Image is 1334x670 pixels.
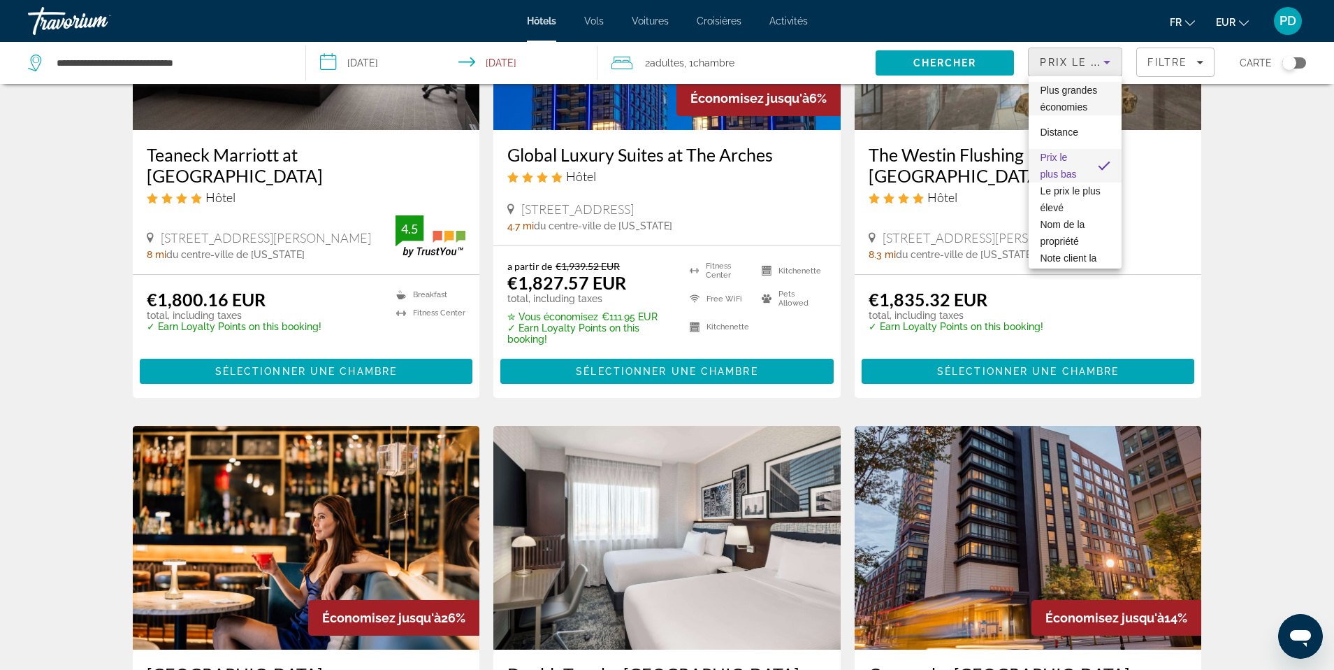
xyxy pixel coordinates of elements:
span: Le prix le plus élevé [1040,185,1100,213]
span: Prix le plus bas [1040,152,1076,180]
span: Nom de la propriété [1040,219,1085,247]
span: Plus grandes économies [1040,85,1097,113]
span: Distance [1040,127,1078,138]
iframe: Bouton de lancement de la fenêtre de messagerie [1278,614,1323,659]
span: Note client la plus élevée [1040,252,1096,280]
div: Sort by [1029,76,1122,269]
